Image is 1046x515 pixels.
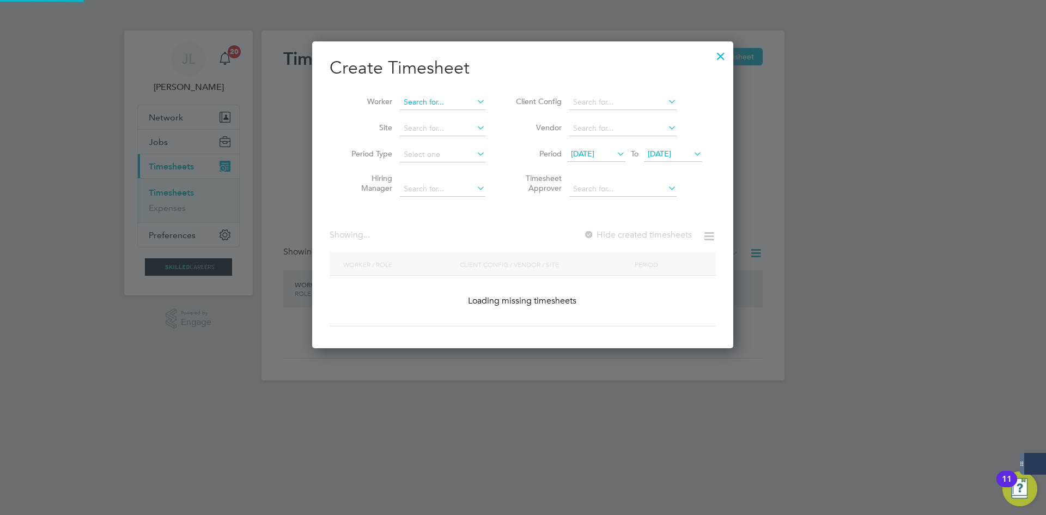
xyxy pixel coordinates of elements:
h2: Create Timesheet [330,57,716,80]
input: Search for... [569,181,677,197]
input: Select one [400,147,485,162]
button: Open Resource Center, 11 new notifications [1002,471,1037,506]
label: Period [513,149,562,159]
div: 11 [1002,479,1012,493]
span: [DATE] [571,149,594,159]
label: Hide created timesheets [583,229,692,240]
input: Search for... [400,121,485,136]
label: Worker [343,96,392,106]
div: Showing [330,229,372,241]
input: Search for... [569,121,677,136]
label: Site [343,123,392,132]
input: Search for... [569,95,677,110]
label: Client Config [513,96,562,106]
input: Search for... [400,181,485,197]
span: [DATE] [648,149,671,159]
input: Search for... [400,95,485,110]
span: ... [363,229,370,240]
label: Timesheet Approver [513,173,562,193]
label: Vendor [513,123,562,132]
label: Hiring Manager [343,173,392,193]
label: Period Type [343,149,392,159]
span: To [628,147,642,161]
